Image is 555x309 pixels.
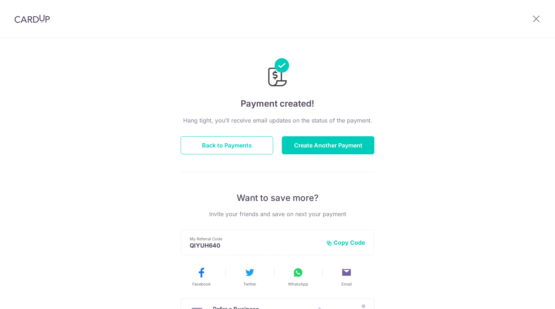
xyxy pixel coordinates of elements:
button: Email [325,267,368,287]
p: Want to save more? [181,192,374,204]
img: Payments [266,58,289,89]
button: Create Another Payment [282,136,374,154]
span: Twitter [243,281,256,287]
h4: Payment created! [181,97,374,110]
button: WhatsApp [277,267,319,287]
span: WhatsApp [288,281,308,287]
p: Hang tight, you’ll receive email updates on the status of the payment. [181,116,374,125]
button: Facebook [180,267,223,287]
p: My Referral Code [190,236,320,242]
button: Copy Code [326,239,365,246]
img: CardUp [14,14,50,23]
span: Email [341,281,352,287]
span: Facebook [192,281,211,287]
button: Back to Payments [181,136,273,154]
p: QIYUH640 [190,242,320,249]
button: Twitter [228,267,271,287]
p: Invite your friends and save on next your payment [181,210,374,218]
